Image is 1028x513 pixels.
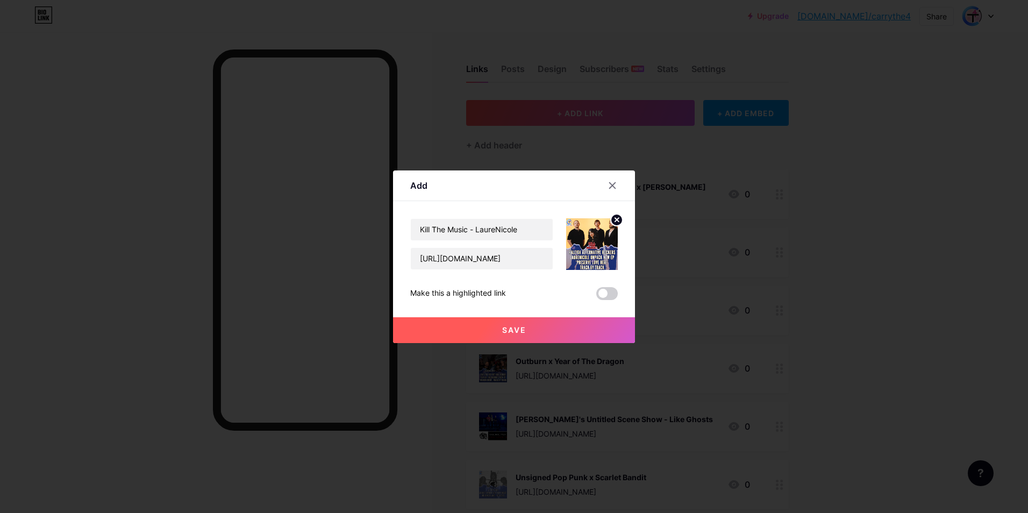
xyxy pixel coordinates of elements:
[566,218,618,270] img: link_thumbnail
[410,287,506,300] div: Make this a highlighted link
[502,325,526,334] span: Save
[411,248,553,269] input: URL
[410,179,427,192] div: Add
[393,317,635,343] button: Save
[411,219,553,240] input: Title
